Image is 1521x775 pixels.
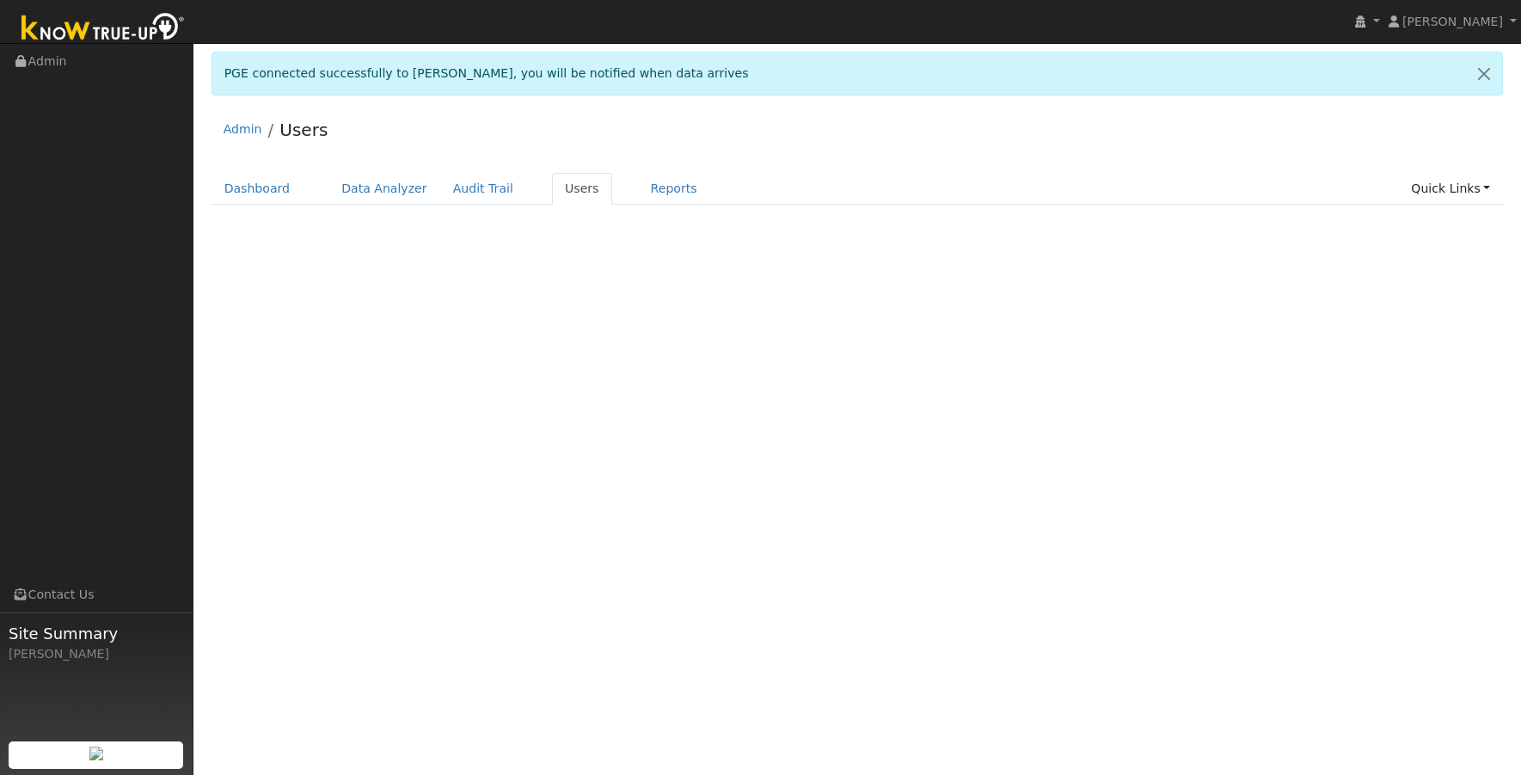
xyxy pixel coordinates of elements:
img: retrieve [89,747,103,760]
div: [PERSON_NAME] [9,645,184,663]
a: Users [552,173,612,205]
a: Audit Trail [440,173,526,205]
a: Data Analyzer [328,173,440,205]
a: Dashboard [212,173,304,205]
span: Site Summary [9,622,184,645]
span: [PERSON_NAME] [1402,15,1503,28]
a: Close [1466,52,1502,95]
div: PGE connected successfully to [PERSON_NAME], you will be notified when data arrives [212,52,1504,95]
a: Reports [638,173,710,205]
img: Know True-Up [13,9,193,48]
a: Admin [224,122,262,136]
a: Users [279,120,328,140]
a: Quick Links [1398,173,1503,205]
